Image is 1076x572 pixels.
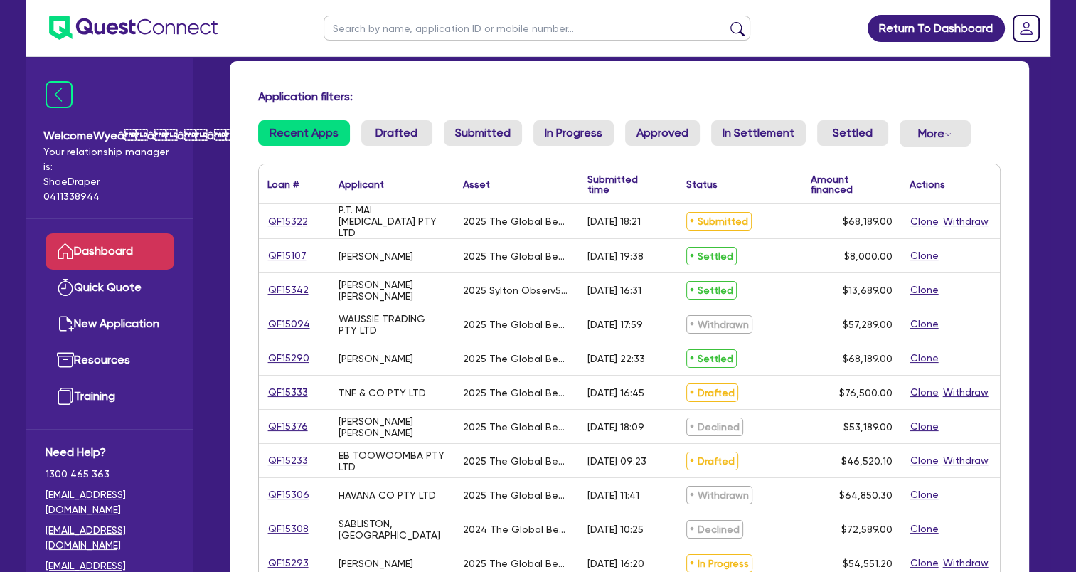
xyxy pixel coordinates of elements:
[910,248,939,264] button: Clone
[587,387,644,398] div: [DATE] 16:45
[339,204,446,238] div: P.T. MAI [MEDICAL_DATA] PTY LTD
[46,270,174,306] a: Quick Quote
[46,487,174,517] a: [EMAIL_ADDRESS][DOMAIN_NAME]
[910,282,939,298] button: Clone
[686,486,752,504] span: Withdrawn
[587,524,644,535] div: [DATE] 10:25
[843,558,893,569] span: $54,551.20
[57,279,74,296] img: quick-quote
[910,316,939,332] button: Clone
[46,444,174,461] span: Need Help?
[587,421,644,433] div: [DATE] 18:09
[267,521,309,537] a: QF15308
[942,384,989,401] button: Withdraw
[339,558,413,569] div: [PERSON_NAME]
[339,250,413,262] div: [PERSON_NAME]
[843,216,893,227] span: $68,189.00
[339,313,446,336] div: WAUSSIE TRADING PTY LTD
[463,387,570,398] div: 2025 The Global Beauty Group UltraLUX PRO
[910,179,945,189] div: Actions
[267,248,307,264] a: QF15107
[267,452,309,469] a: QF15233
[817,120,888,146] a: Settled
[587,319,643,330] div: [DATE] 17:59
[843,319,893,330] span: $57,289.00
[339,179,384,189] div: Applicant
[463,421,570,433] div: 2025 The Global Beaut Group UltraLUX Pro
[463,179,490,189] div: Asset
[339,415,446,438] div: [PERSON_NAME] [PERSON_NAME]
[463,285,570,296] div: 2025 Sylton Observ520x
[361,120,432,146] a: Drafted
[868,15,1005,42] a: Return To Dashboard
[841,455,893,467] span: $46,520.10
[942,213,989,230] button: Withdraw
[46,467,174,482] span: 1300 465 363
[339,489,436,501] div: HAVANA CO PTY LTD
[811,174,893,194] div: Amount financed
[258,90,1001,103] h4: Application filters:
[57,388,74,405] img: training
[57,351,74,369] img: resources
[43,144,176,204] span: Your relationship manager is: Shae Draper 0411338944
[463,250,570,262] div: 2025 The Global Beauty Group MediLUX LED
[324,16,750,41] input: Search by name, application ID or mobile number...
[587,216,641,227] div: [DATE] 18:21
[686,247,737,265] span: Settled
[463,319,570,330] div: 2025 The Global Beauty Group UltraLUX Pro
[843,353,893,364] span: $68,189.00
[267,384,309,401] a: QF15333
[625,120,700,146] a: Approved
[587,353,645,364] div: [DATE] 22:33
[910,350,939,366] button: Clone
[46,342,174,378] a: Resources
[339,387,426,398] div: TNF & CO PTY LTD
[339,518,446,541] div: SABLISTON, [GEOGRAPHIC_DATA]
[686,179,718,189] div: Status
[686,349,737,368] span: Settled
[267,350,310,366] a: QF15290
[587,285,641,296] div: [DATE] 16:31
[1008,10,1045,47] a: Dropdown toggle
[587,489,639,501] div: [DATE] 11:41
[57,315,74,332] img: new-application
[942,555,989,571] button: Withdraw
[267,316,311,332] a: QF15094
[533,120,614,146] a: In Progress
[587,455,646,467] div: [DATE] 09:23
[339,450,446,472] div: EB TOOWOOMBA PTY LTD
[686,418,743,436] span: Declined
[839,489,893,501] span: $64,850.30
[339,353,413,364] div: [PERSON_NAME]
[910,384,939,401] button: Clone
[587,250,644,262] div: [DATE] 19:38
[686,520,743,539] span: Declined
[463,558,570,569] div: 2025 The Global Beauty Group UltraLUX PRO
[843,421,893,433] span: $53,189.00
[444,120,522,146] a: Submitted
[463,524,570,535] div: 2024 The Global Beauty Group Liftera and Observ520X
[910,487,939,503] button: Clone
[339,279,446,302] div: [PERSON_NAME] [PERSON_NAME]
[463,216,570,227] div: 2025 The Global Beauty Group UltraLUX Pro
[686,383,738,402] span: Drafted
[43,127,176,144] span: Welcome Wyeââââ
[267,555,309,571] a: QF15293
[686,281,737,300] span: Settled
[267,418,309,435] a: QF15376
[711,120,806,146] a: In Settlement
[267,487,310,503] a: QF15306
[46,233,174,270] a: Dashboard
[463,353,570,364] div: 2025 The Global Beauty Group UltraLUX PRO
[46,81,73,108] img: icon-menu-close
[910,418,939,435] button: Clone
[49,16,218,40] img: quest-connect-logo-blue
[686,315,752,334] span: Withdrawn
[463,455,570,467] div: 2025 The Global Beauty Group SuperLUX
[843,285,893,296] span: $13,689.00
[900,120,971,147] button: Dropdown toggle
[844,250,893,262] span: $8,000.00
[910,213,939,230] button: Clone
[686,212,752,231] span: Submitted
[841,524,893,535] span: $72,589.00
